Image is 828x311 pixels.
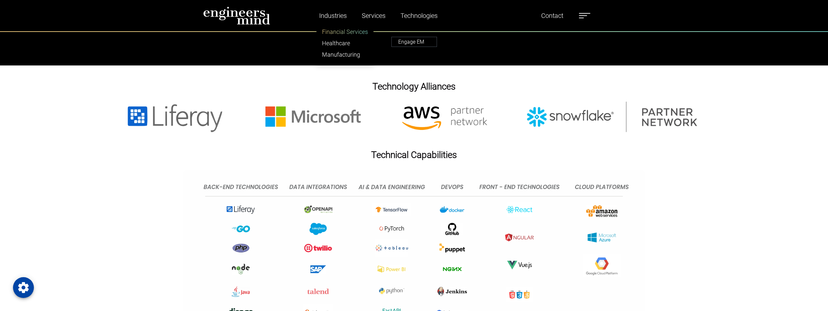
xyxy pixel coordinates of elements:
ul: Industries [316,23,373,63]
img: logos [104,102,724,133]
a: Contact [539,8,566,23]
a: Healthcare [317,37,373,49]
a: Industries [316,8,349,23]
a: Technologies [398,8,440,23]
a: Services [359,8,388,23]
a: Financial Services [317,26,373,37]
img: logo [203,7,270,25]
a: Manufacturing [317,49,373,60]
a: Engage EM [391,37,437,47]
